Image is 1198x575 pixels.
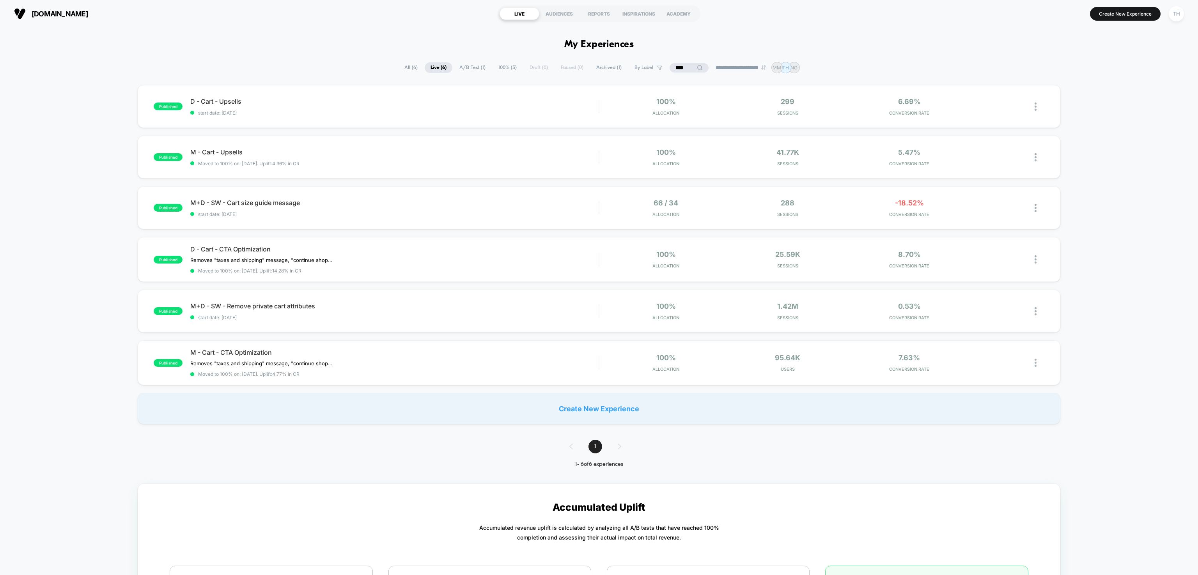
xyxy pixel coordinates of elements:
span: CONVERSION RATE [851,366,968,372]
span: Allocation [652,110,679,116]
span: 25.59k [775,250,800,258]
div: REPORTS [579,7,619,20]
p: NG [790,65,797,71]
span: Live ( 6 ) [425,62,452,73]
span: 41.77k [776,148,799,156]
p: TH [782,65,789,71]
span: Allocation [652,366,679,372]
span: Sessions [729,212,847,217]
span: 6.69% [898,97,921,106]
span: Allocation [652,161,679,166]
span: 5.47% [898,148,920,156]
p: MM [773,65,781,71]
p: Accumulated Uplift [553,501,645,513]
h1: My Experiences [564,39,634,50]
span: 1.42M [777,302,798,310]
img: close [1035,359,1037,367]
span: 8.70% [898,250,921,258]
span: published [154,103,183,110]
img: Visually logo [14,8,26,19]
span: M - Cart - CTA Optimization [190,349,599,356]
span: 0.53% [898,302,921,310]
span: start date: [DATE] [190,110,599,116]
span: CONVERSION RATE [851,315,968,320]
span: [DOMAIN_NAME] [32,10,88,18]
span: published [154,359,183,367]
span: Allocation [652,212,679,217]
span: Moved to 100% on: [DATE] . Uplift: 4.77% in CR [198,371,299,377]
span: 7.63% [898,354,920,362]
button: Create New Experience [1090,7,1161,21]
img: close [1035,103,1037,111]
span: A/B Test ( 1 ) [454,62,491,73]
span: 100% [656,354,676,362]
img: close [1035,153,1037,161]
p: Accumulated revenue uplift is calculated by analyzing all A/B tests that have reached 100% comple... [479,523,719,542]
img: close [1035,255,1037,264]
span: All ( 6 ) [399,62,424,73]
div: TH [1169,6,1184,21]
span: Sessions [729,110,847,116]
span: 288 [781,199,794,207]
span: By Label [634,65,653,71]
span: published [154,307,183,315]
div: INSPIRATIONS [619,7,659,20]
img: end [761,65,766,70]
span: M+D - SW - Cart size guide message [190,199,599,207]
span: published [154,256,183,264]
span: Sessions [729,315,847,320]
span: CONVERSION RATE [851,212,968,217]
span: 100% [656,250,676,258]
span: M+D - SW - Remove private cart attributes [190,302,599,310]
span: CONVERSION RATE [851,110,968,116]
span: CONVERSION RATE [851,161,968,166]
span: M - Cart - Upsells [190,148,599,156]
span: Removes "taxes and shipping" message, "continue shopping" CTA, and "free US shipping on orders ov... [190,360,335,366]
span: published [154,153,183,161]
span: -18.52% [895,199,924,207]
div: AUDIENCES [539,7,579,20]
span: 95.64k [775,354,800,362]
button: [DOMAIN_NAME] [12,7,90,20]
div: LIVE [500,7,539,20]
img: close [1035,307,1037,315]
span: start date: [DATE] [190,315,599,320]
div: Create New Experience [138,393,1060,424]
span: 100% ( 5 ) [493,62,523,73]
span: Removes "taxes and shipping" message, "continue shopping" CTA, and "free US shipping on orders ov... [190,257,335,263]
span: 66 / 34 [654,199,678,207]
span: 100% [656,97,676,106]
span: D - Cart - Upsells [190,97,599,105]
span: start date: [DATE] [190,211,599,217]
span: Sessions [729,263,847,269]
span: Moved to 100% on: [DATE] . Uplift: 14.28% in CR [198,268,301,274]
span: Allocation [652,315,679,320]
span: CONVERSION RATE [851,263,968,269]
button: TH [1166,6,1186,22]
span: 100% [656,302,676,310]
span: Moved to 100% on: [DATE] . Uplift: 4.36% in CR [198,161,299,166]
span: 299 [781,97,794,106]
span: 1 [588,440,602,453]
span: Users [729,366,847,372]
span: Sessions [729,161,847,166]
div: ACADEMY [659,7,698,20]
img: close [1035,204,1037,212]
span: 100% [656,148,676,156]
span: Archived ( 1 ) [590,62,627,73]
span: published [154,204,183,212]
div: 1 - 6 of 6 experiences [562,461,637,468]
span: D - Cart - CTA Optimization [190,245,599,253]
span: Allocation [652,263,679,269]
